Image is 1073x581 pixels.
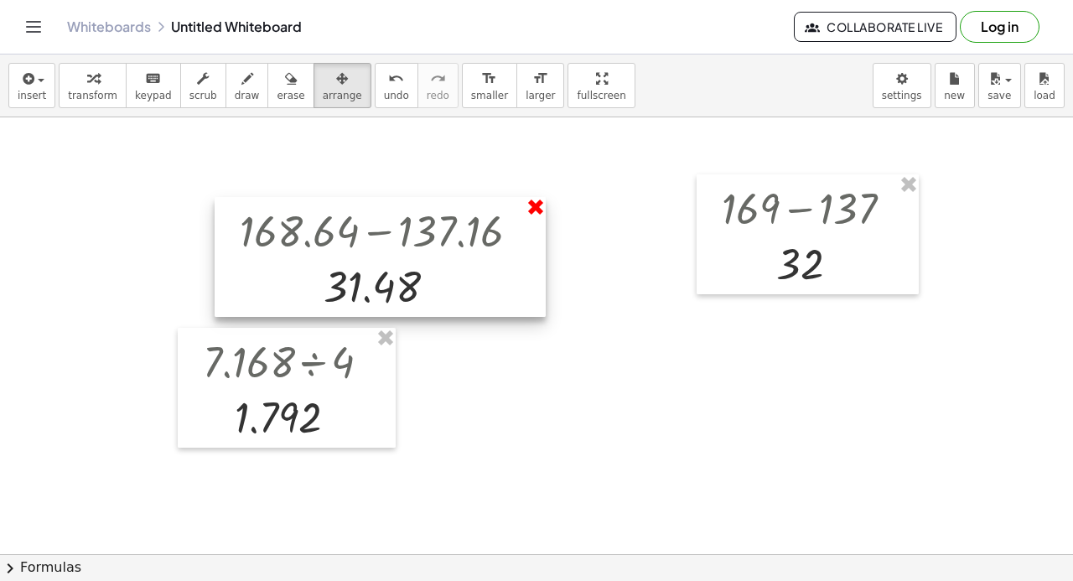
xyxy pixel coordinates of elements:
[882,90,922,101] span: settings
[471,90,508,101] span: smaller
[375,63,418,108] button: undoundo
[462,63,517,108] button: format_sizesmaller
[577,90,625,101] span: fullscreen
[960,11,1039,43] button: Log in
[314,63,371,108] button: arrange
[18,90,46,101] span: insert
[189,90,217,101] span: scrub
[532,69,548,89] i: format_size
[388,69,404,89] i: undo
[481,69,497,89] i: format_size
[267,63,314,108] button: erase
[1024,63,1065,108] button: load
[978,63,1021,108] button: save
[225,63,269,108] button: draw
[935,63,975,108] button: new
[526,90,555,101] span: larger
[59,63,127,108] button: transform
[794,12,956,42] button: Collaborate Live
[126,63,181,108] button: keyboardkeypad
[8,63,55,108] button: insert
[987,90,1011,101] span: save
[427,90,449,101] span: redo
[516,63,564,108] button: format_sizelarger
[384,90,409,101] span: undo
[68,90,117,101] span: transform
[67,18,151,35] a: Whiteboards
[944,90,965,101] span: new
[1034,90,1055,101] span: load
[323,90,362,101] span: arrange
[568,63,635,108] button: fullscreen
[417,63,459,108] button: redoredo
[180,63,226,108] button: scrub
[873,63,931,108] button: settings
[277,90,304,101] span: erase
[145,69,161,89] i: keyboard
[430,69,446,89] i: redo
[20,13,47,40] button: Toggle navigation
[235,90,260,101] span: draw
[135,90,172,101] span: keypad
[808,19,942,34] span: Collaborate Live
